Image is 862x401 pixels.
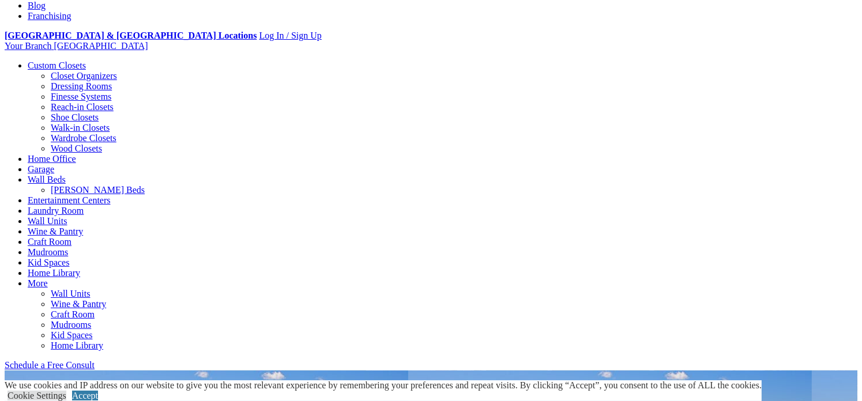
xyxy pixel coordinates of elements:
[54,41,148,51] span: [GEOGRAPHIC_DATA]
[51,341,103,350] a: Home Library
[51,320,91,330] a: Mudrooms
[28,216,67,226] a: Wall Units
[28,237,71,247] a: Craft Room
[28,247,68,257] a: Mudrooms
[28,268,80,278] a: Home Library
[259,31,321,40] a: Log In / Sign Up
[5,41,148,51] a: Your Branch [GEOGRAPHIC_DATA]
[72,391,98,400] a: Accept
[28,226,83,236] a: Wine & Pantry
[28,278,48,288] a: More menu text will display only on big screen
[51,330,92,340] a: Kid Spaces
[7,391,66,400] a: Cookie Settings
[51,81,112,91] a: Dressing Rooms
[51,143,102,153] a: Wood Closets
[5,380,762,391] div: We use cookies and IP address on our website to give you the most relevant experience by remember...
[5,31,257,40] a: [GEOGRAPHIC_DATA] & [GEOGRAPHIC_DATA] Locations
[5,360,95,370] a: Schedule a Free Consult (opens a dropdown menu)
[51,102,114,112] a: Reach-in Closets
[28,195,111,205] a: Entertainment Centers
[5,41,51,51] span: Your Branch
[28,175,66,184] a: Wall Beds
[28,258,69,267] a: Kid Spaces
[51,299,106,309] a: Wine & Pantry
[28,154,76,164] a: Home Office
[28,11,71,21] a: Franchising
[28,1,46,10] a: Blog
[51,112,99,122] a: Shoe Closets
[28,60,86,70] a: Custom Closets
[51,123,110,133] a: Walk-in Closets
[51,71,117,81] a: Closet Organizers
[51,185,145,195] a: [PERSON_NAME] Beds
[51,133,116,143] a: Wardrobe Closets
[28,206,84,215] a: Laundry Room
[51,309,95,319] a: Craft Room
[28,164,54,174] a: Garage
[51,289,90,298] a: Wall Units
[51,92,111,101] a: Finesse Systems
